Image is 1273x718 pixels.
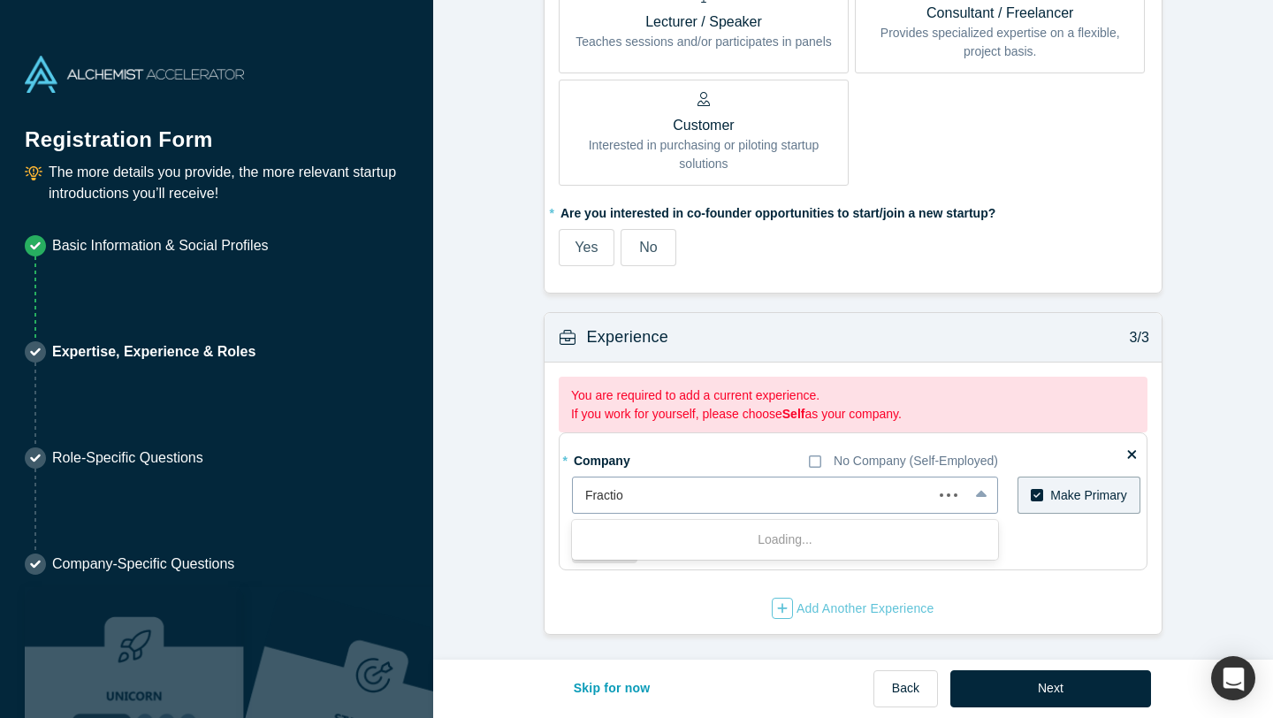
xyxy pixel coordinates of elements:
[52,554,234,575] p: Company-Specific Questions
[575,240,598,255] span: Yes
[772,598,934,619] div: Add Another Experience
[559,198,1147,223] label: Are you interested in co-founder opportunities to start/join a new startup?
[771,597,935,620] button: Add Another Experience
[868,3,1132,24] p: Consultant / Freelancer
[572,523,998,556] div: Loading...
[25,105,408,156] h1: Registration Form
[49,162,408,204] p: The more details you provide, the more relevant startup introductions you’ll receive!
[576,11,832,33] p: Lecturer / Speaker
[572,446,671,470] label: Company
[572,115,835,136] p: Customer
[1050,486,1126,505] div: Make Primary
[868,24,1132,61] p: Provides specialized expertise on a flexible, project basis.
[782,407,805,421] strong: Self
[873,670,938,707] button: Back
[572,136,835,173] p: Interested in purchasing or piloting startup solutions
[639,240,657,255] span: No
[52,341,255,363] p: Expertise, Experience & Roles
[555,670,669,707] button: Skip for now
[25,56,244,93] img: Alchemist Accelerator Logo
[1120,327,1149,348] p: 3/3
[52,235,269,256] p: Basic Information & Social Profiles
[950,670,1151,707] button: Next
[576,33,832,51] p: Teaches sessions and/or participates in panels
[52,447,203,469] p: Role-Specific Questions
[571,405,1135,424] p: If you work for yourself, please choose as your company.
[834,452,998,470] div: No Company (Self-Employed)
[586,325,668,349] h3: Experience
[571,386,1135,405] p: You are required to add a current experience.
